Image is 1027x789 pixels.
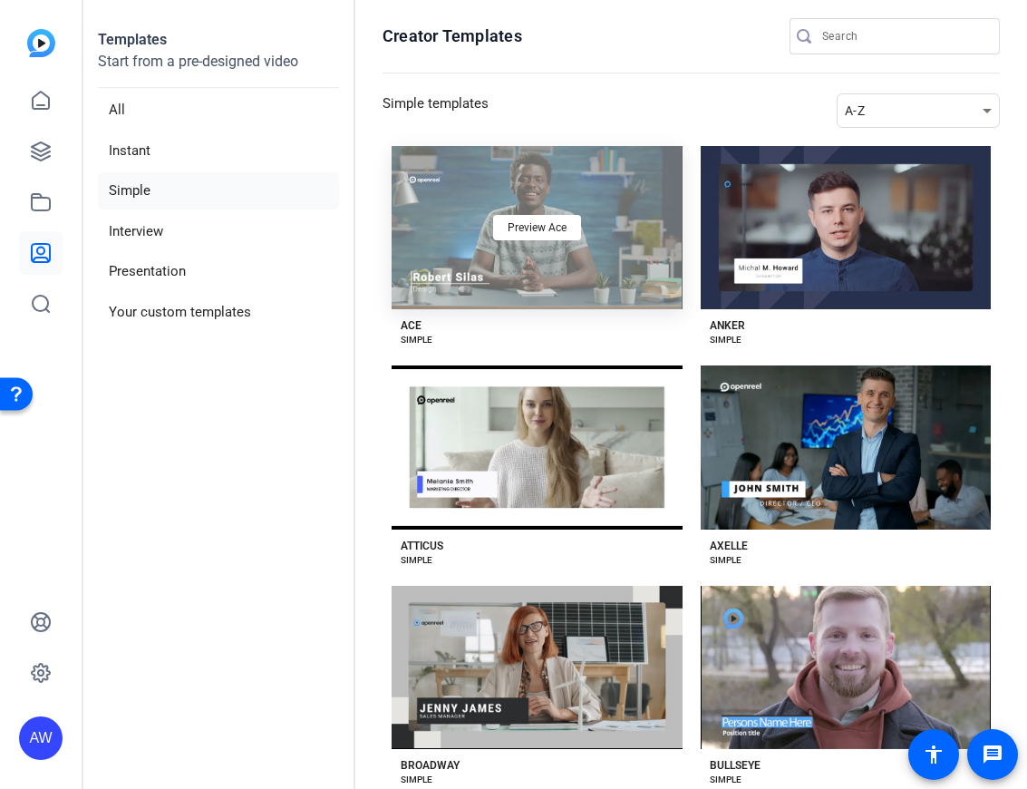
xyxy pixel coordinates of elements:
[401,553,432,568] div: SIMPLE
[98,31,167,48] strong: Templates
[98,294,339,331] li: Your custom templates
[392,146,683,309] button: Template imagePreview Ace
[383,25,522,47] h1: Creator Templates
[27,29,55,57] img: blue-gradient.svg
[19,716,63,760] div: AW
[401,318,421,333] div: ACE
[392,365,683,529] button: Template image
[710,333,741,347] div: SIMPLE
[923,744,945,765] mat-icon: accessibility
[822,25,985,47] input: Search
[401,773,432,787] div: SIMPLE
[401,333,432,347] div: SIMPLE
[710,758,761,773] div: BULLSEYE
[701,586,992,749] button: Template image
[710,539,748,553] div: AXELLE
[401,758,460,773] div: BROADWAY
[710,553,741,568] div: SIMPLE
[98,253,339,290] li: Presentation
[701,146,992,309] button: Template image
[392,586,683,749] button: Template image
[98,172,339,209] li: Simple
[701,365,992,529] button: Template image
[98,132,339,170] li: Instant
[401,539,443,553] div: ATTICUS
[982,744,1003,765] mat-icon: message
[710,773,741,787] div: SIMPLE
[98,51,339,88] p: Start from a pre-designed video
[710,318,745,333] div: ANKER
[98,92,339,129] li: All
[98,213,339,250] li: Interview
[508,222,567,233] span: Preview Ace
[845,103,865,118] span: A-Z
[383,93,489,128] h3: Simple templates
